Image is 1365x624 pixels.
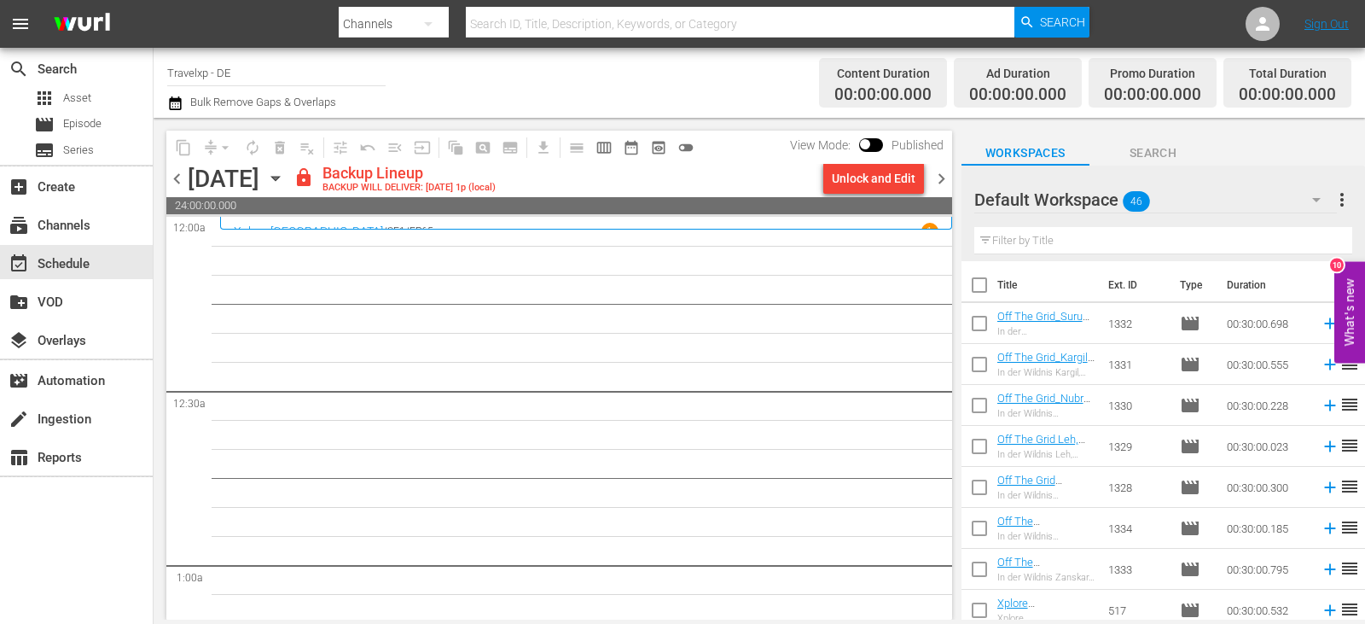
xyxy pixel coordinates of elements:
td: 1331 [1101,344,1173,385]
span: Fill episodes with ad slates [381,134,409,161]
a: Off The Grid_Kargil, [GEOGRAPHIC_DATA] (GR) [997,351,1095,389]
div: In der Wildnis Tsomoriri, [GEOGRAPHIC_DATA] [997,490,1095,501]
th: Type [1170,261,1217,309]
div: In der [GEOGRAPHIC_DATA], [GEOGRAPHIC_DATA] [997,326,1095,337]
svg: Add to Schedule [1321,478,1339,497]
span: Month Calendar View [618,134,645,161]
span: Schedule [9,254,29,274]
span: more_vert [1332,190,1352,210]
span: Overlays [9,330,29,351]
div: Backup Lineup [322,164,496,183]
td: 00:30:00.228 [1220,385,1314,426]
span: 24 hours Lineup View is OFF [672,134,700,161]
div: BACKUP WILL DELIVER: [DATE] 1p (local) [322,183,496,194]
div: Xplore [GEOGRAPHIC_DATA] Chhattisgarh 3 [997,613,1095,624]
svg: Add to Schedule [1321,560,1339,579]
div: In der Wildnis Leh, [GEOGRAPHIC_DATA] [997,449,1095,460]
span: Update Metadata from Key Asset [409,134,436,161]
span: Revert to Primary Episode [354,134,381,161]
a: Sign Out [1304,17,1349,31]
span: 00:00:00.000 [969,85,1066,105]
span: Toggle to switch from Published to Draft view. [859,138,871,150]
span: Create Series Block [497,134,524,161]
span: Search [9,59,29,79]
p: EP65 [409,225,433,237]
span: Episode [1180,313,1200,334]
span: Refresh All Search Blocks [436,131,469,164]
span: reorder [1339,435,1360,456]
span: reorder [1339,476,1360,497]
span: Channels [9,215,29,236]
span: View Backup [645,134,672,161]
span: Asset [63,90,91,107]
span: Episode [1180,354,1200,375]
a: Off The Grid Tsomoriri, [GEOGRAPHIC_DATA] (GR) [997,474,1092,525]
th: Duration [1217,261,1319,309]
span: Automation [9,370,29,391]
span: reorder [1339,517,1360,538]
svg: Add to Schedule [1321,396,1339,415]
a: Off The Grid_Srinagar, [GEOGRAPHIC_DATA] (GR) [997,515,1092,566]
p: SE1 / [387,225,409,237]
td: 1333 [1101,549,1173,590]
td: 00:30:00.795 [1220,549,1314,590]
span: 00:00:00.000 [834,85,932,105]
span: reorder [1339,558,1360,579]
div: Ad Duration [969,61,1066,85]
div: In der Wildnis [GEOGRAPHIC_DATA], [GEOGRAPHIC_DATA] [997,531,1095,542]
span: Episode [1180,436,1200,457]
div: Default Workspace [974,176,1337,224]
span: Select an event to delete [266,134,293,161]
span: reorder [1339,394,1360,415]
button: Open Feedback Widget [1334,261,1365,363]
svg: Add to Schedule [1321,314,1339,333]
td: 00:30:00.300 [1220,467,1314,508]
span: View Mode: [781,138,859,152]
span: chevron_left [166,168,188,190]
a: Xplore [GEOGRAPHIC_DATA] [234,225,383,238]
span: 00:00:00.000 [1239,85,1336,105]
th: Title [997,261,1098,309]
button: Search [1014,7,1089,38]
span: Published [883,138,952,152]
td: 1334 [1101,508,1173,549]
img: ans4CAIJ8jUAAAAAAAAAAAAAAAAAAAAAAAAgQb4GAAAAAAAAAAAAAAAAAAAAAAAAJMjXAAAAAAAAAAAAAAAAAAAAAAAAgAT5G... [41,4,123,44]
span: Ingestion [9,409,29,429]
span: Episode [63,115,102,132]
td: 1329 [1101,426,1173,467]
span: Day Calendar View [557,131,590,164]
span: Asset [34,88,55,108]
td: 00:30:00.185 [1220,508,1314,549]
td: 00:30:00.023 [1220,426,1314,467]
span: 24:00:00.000 [166,197,952,214]
td: 1328 [1101,467,1173,508]
span: Episode [1180,477,1200,498]
span: Series [63,142,94,159]
span: toggle_off [677,139,694,156]
span: calendar_view_week_outlined [595,139,613,156]
span: lock [293,167,314,188]
div: In der Wildnis Kargil, [GEOGRAPHIC_DATA] [997,367,1095,378]
span: Search [1089,143,1217,164]
span: Loop Content [239,134,266,161]
span: Episode [1180,518,1200,539]
svg: Add to Schedule [1321,355,1339,374]
span: Remove Gaps & Overlaps [197,134,239,161]
span: Create Search Block [469,134,497,161]
th: Ext. ID [1098,261,1170,309]
span: Series [34,140,55,160]
div: Promo Duration [1104,61,1201,85]
svg: Add to Schedule [1321,601,1339,620]
span: Workspaces [961,143,1089,164]
span: reorder [1339,599,1360,620]
span: Create [9,177,29,197]
span: preview_outlined [650,139,667,156]
span: reorder [1339,353,1360,374]
span: menu [10,14,31,34]
button: more_vert [1332,179,1352,220]
span: date_range_outlined [623,139,640,156]
span: Copy Lineup [170,134,197,161]
div: [DATE] [188,165,259,193]
span: Search [1040,7,1085,38]
div: 10 [1330,258,1344,271]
